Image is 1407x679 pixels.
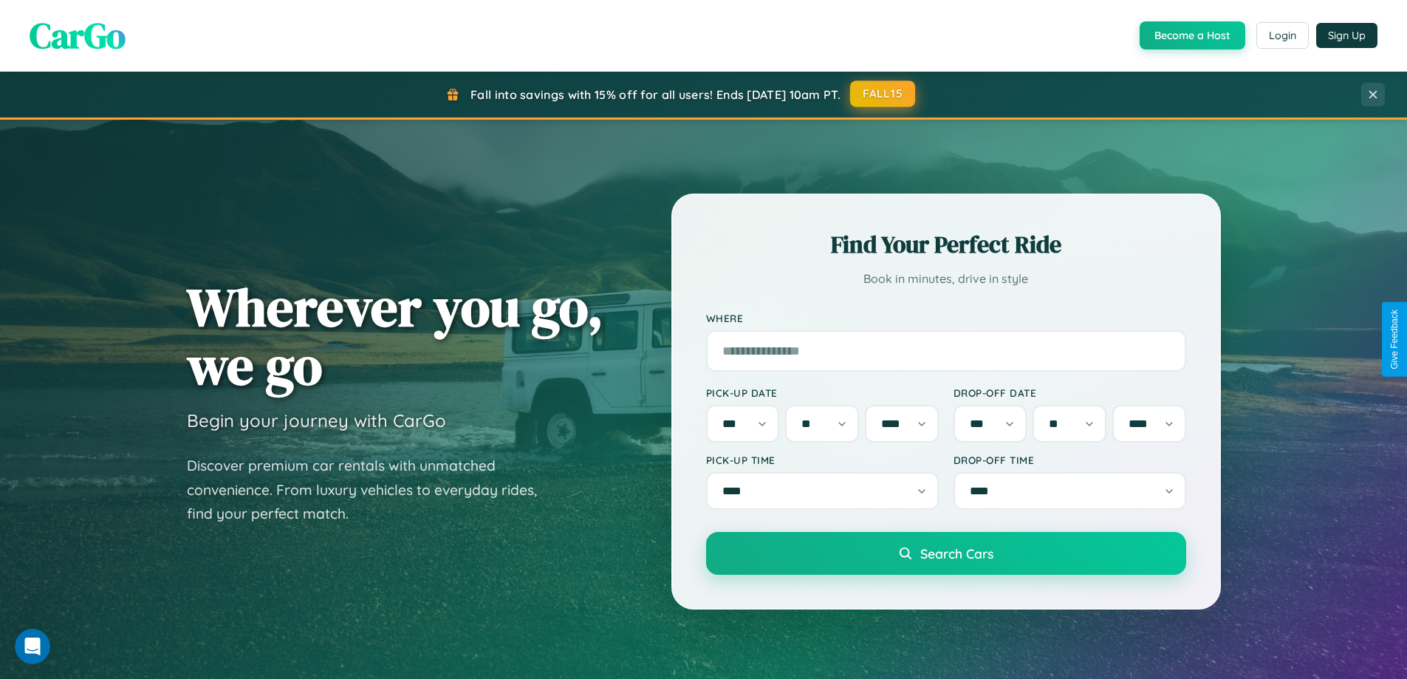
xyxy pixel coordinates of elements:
button: Search Cars [706,532,1186,575]
label: Pick-up Time [706,454,939,466]
p: Discover premium car rentals with unmatched convenience. From luxury vehicles to everyday rides, ... [187,454,556,526]
span: CarGo [30,11,126,60]
label: Drop-off Time [954,454,1186,466]
button: Become a Host [1140,21,1245,50]
h3: Begin your journey with CarGo [187,409,446,431]
span: Fall into savings with 15% off for all users! Ends [DATE] 10am PT. [470,87,841,102]
div: Give Feedback [1389,310,1400,369]
label: Pick-up Date [706,386,939,399]
h1: Wherever you go, we go [187,278,603,395]
label: Where [706,312,1186,324]
span: Search Cars [920,545,993,562]
h2: Find Your Perfect Ride [706,228,1186,261]
iframe: Intercom live chat [15,629,50,664]
button: FALL15 [850,81,915,107]
button: Login [1256,22,1309,49]
p: Book in minutes, drive in style [706,268,1186,290]
button: Sign Up [1316,23,1377,48]
label: Drop-off Date [954,386,1186,399]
